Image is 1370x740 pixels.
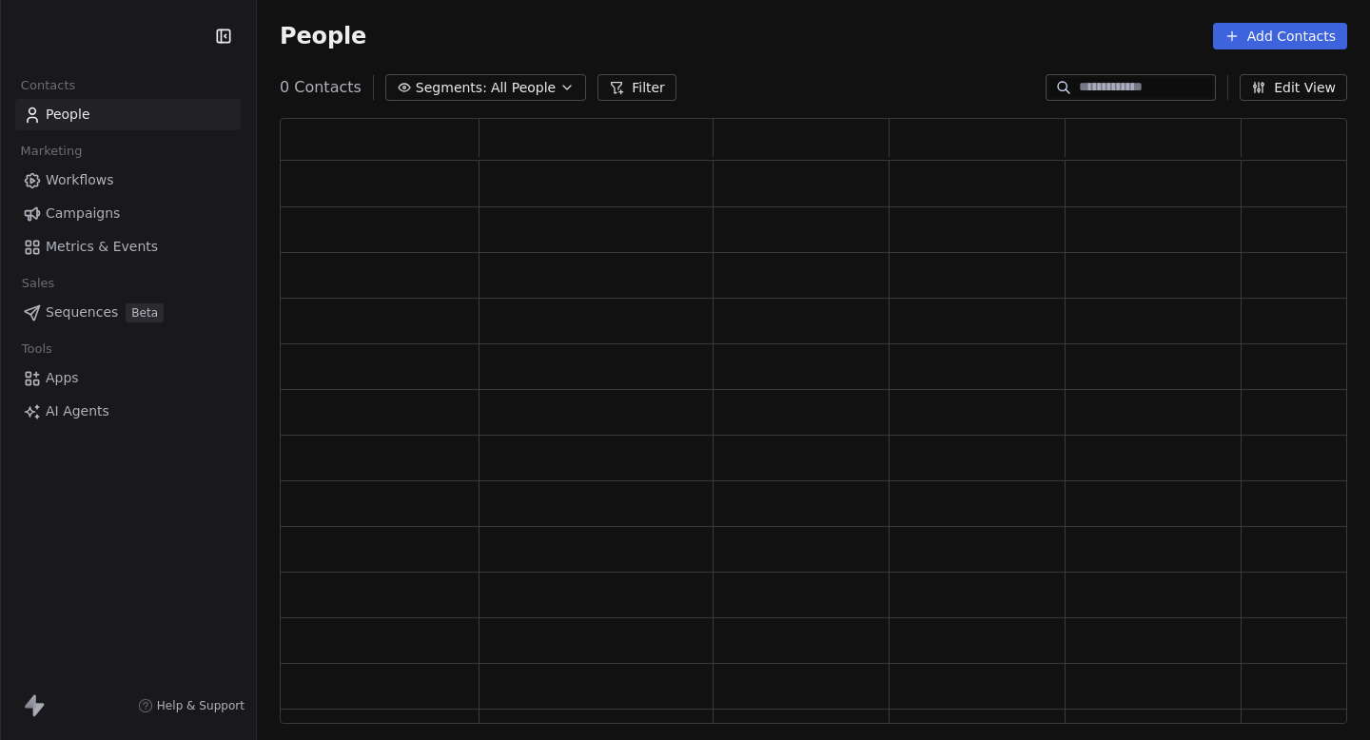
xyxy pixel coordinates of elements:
button: Filter [597,74,676,101]
a: People [15,99,241,130]
a: Apps [15,362,241,394]
span: Workflows [46,170,114,190]
span: People [280,22,366,50]
a: AI Agents [15,396,241,427]
a: Campaigns [15,198,241,229]
span: 0 Contacts [280,76,362,99]
span: Campaigns [46,204,120,224]
span: Contacts [12,71,84,100]
a: Help & Support [138,698,245,713]
button: Add Contacts [1213,23,1347,49]
span: Help & Support [157,698,245,713]
span: Segments: [416,78,487,98]
span: Sales [13,269,63,298]
span: Tools [13,335,60,363]
span: All People [491,78,556,98]
a: Metrics & Events [15,231,241,263]
span: Metrics & Events [46,237,158,257]
span: Beta [126,303,164,322]
span: People [46,105,90,125]
a: SequencesBeta [15,297,241,328]
button: Edit View [1240,74,1347,101]
span: Sequences [46,302,118,322]
a: Workflows [15,165,241,196]
span: Apps [46,368,79,388]
span: Marketing [12,137,90,166]
span: AI Agents [46,401,109,421]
